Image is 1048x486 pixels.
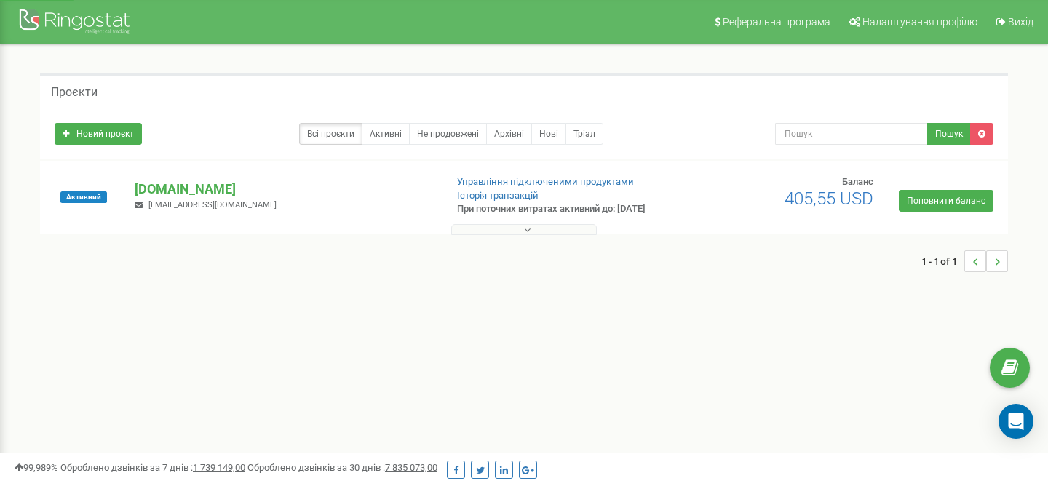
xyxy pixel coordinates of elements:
[148,200,277,210] span: [EMAIL_ADDRESS][DOMAIN_NAME]
[723,16,830,28] span: Реферальна програма
[775,123,928,145] input: Пошук
[135,180,433,199] p: [DOMAIN_NAME]
[486,123,532,145] a: Архівні
[921,236,1008,287] nav: ...
[565,123,603,145] a: Тріал
[457,202,675,216] p: При поточних витратах активний до: [DATE]
[457,176,634,187] a: Управління підключеними продуктами
[999,404,1033,439] div: Open Intercom Messenger
[1008,16,1033,28] span: Вихід
[785,188,873,209] span: 405,55 USD
[299,123,362,145] a: Всі проєкти
[60,462,245,473] span: Оброблено дзвінків за 7 днів :
[247,462,437,473] span: Оброблено дзвінків за 30 днів :
[51,86,98,99] h5: Проєкти
[193,462,245,473] u: 1 739 149,00
[60,191,107,203] span: Активний
[55,123,142,145] a: Новий проєкт
[842,176,873,187] span: Баланс
[362,123,410,145] a: Активні
[899,190,993,212] a: Поповнити баланс
[409,123,487,145] a: Не продовжені
[927,123,971,145] button: Пошук
[921,250,964,272] span: 1 - 1 of 1
[15,462,58,473] span: 99,989%
[457,190,539,201] a: Історія транзакцій
[862,16,977,28] span: Налаштування профілю
[531,123,566,145] a: Нові
[385,462,437,473] u: 7 835 073,00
